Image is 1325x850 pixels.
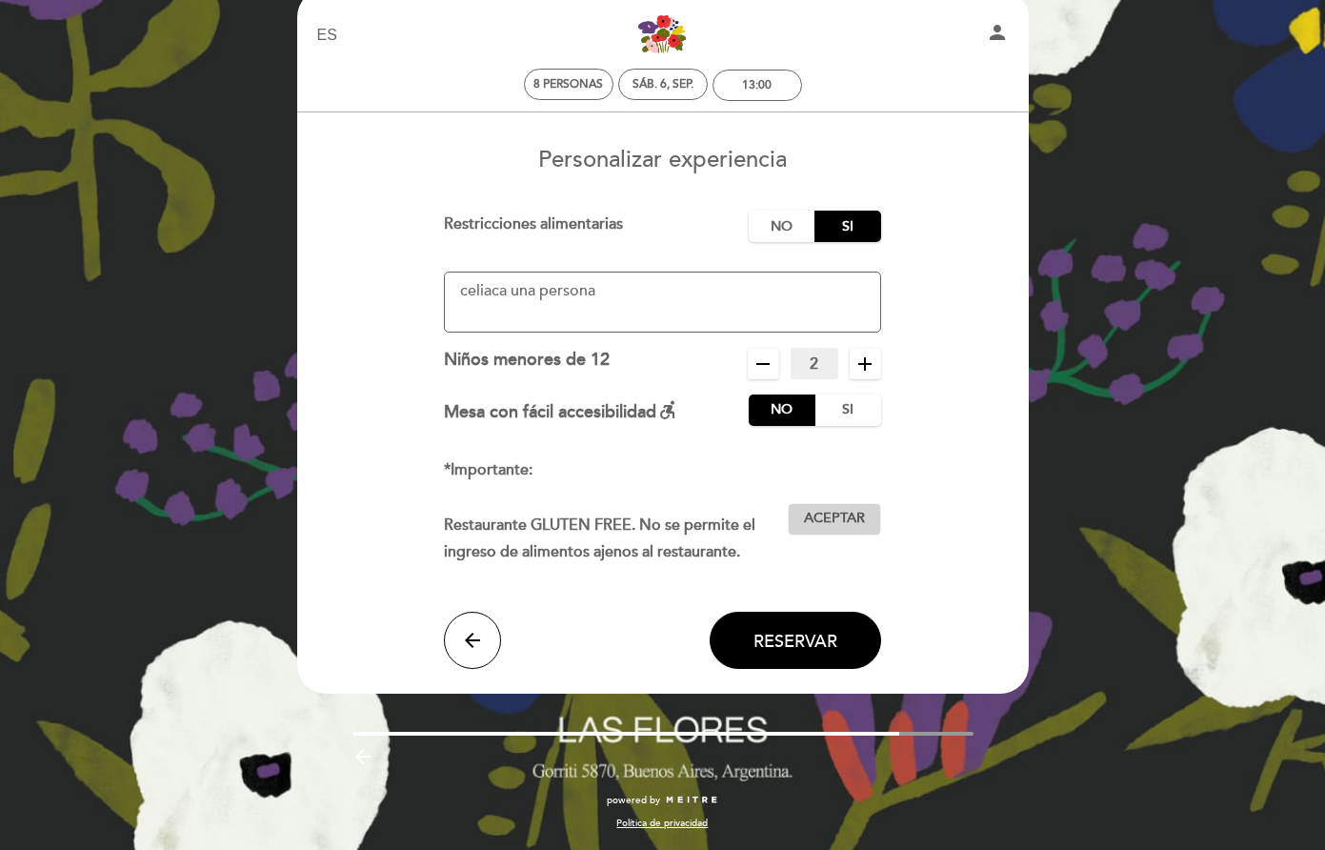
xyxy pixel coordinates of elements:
[986,21,1009,51] button: person
[656,398,679,421] i: accessible_forward
[444,456,773,566] p: Restaurante GLUTEN FREE. No se permite el ingreso de alimentos ajenos al restaurante.
[788,503,881,536] button: Aceptar
[461,629,484,652] i: arrow_back
[444,395,679,426] div: Mesa con fácil accesibilidad
[444,348,610,379] div: Niños menores de 12
[710,612,881,669] button: Reservar
[804,509,865,529] span: Aceptar
[444,460,532,479] strong: *Importante:
[814,211,881,242] label: Si
[444,612,501,669] button: arrow_back
[544,10,782,62] a: Las Flores
[753,631,837,652] span: Reservar
[538,146,787,173] span: Personalizar experiencia
[632,77,693,91] div: sáb. 6, sep.
[986,21,1009,44] i: person
[607,794,660,807] span: powered by
[752,353,774,375] i: remove
[665,796,719,805] img: MEITRE
[742,78,772,92] div: 13:00
[533,77,603,91] span: 8 personas
[444,211,749,242] div: Restricciones alimentarias
[749,395,815,426] label: No
[351,745,374,768] i: arrow_backward
[749,211,815,242] label: No
[616,817,708,830] a: Política de privacidad
[853,353,876,375] i: add
[607,794,719,807] a: powered by
[814,395,881,426] label: Si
